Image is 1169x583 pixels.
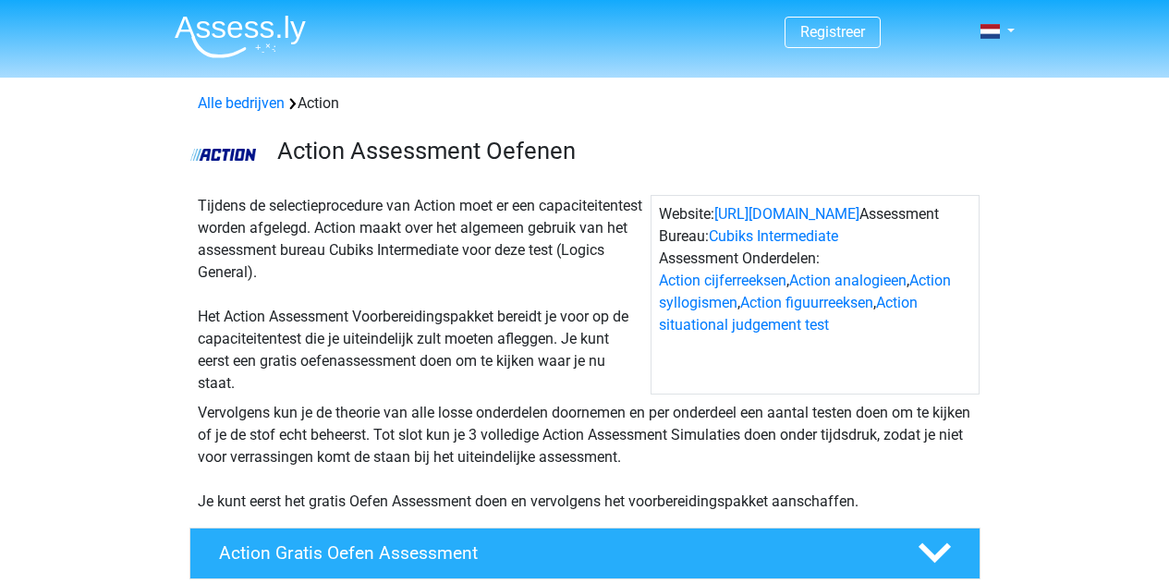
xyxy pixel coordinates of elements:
a: Action cijferreeksen [659,272,786,289]
a: Action Gratis Oefen Assessment [182,528,988,579]
div: Tijdens de selectieprocedure van Action moet er een capaciteitentest worden afgelegd. Action maak... [190,195,651,395]
a: Alle bedrijven [198,94,285,112]
a: Action figuurreeksen [740,294,873,311]
a: [URL][DOMAIN_NAME] [714,205,859,223]
div: Vervolgens kun je de theorie van alle losse onderdelen doornemen en per onderdeel een aantal test... [190,402,980,513]
h4: Action Gratis Oefen Assessment [219,542,888,564]
h3: Action Assessment Oefenen [277,137,966,165]
img: Assessly [175,15,306,58]
a: Cubiks Intermediate [709,227,838,245]
a: Action analogieen [789,272,907,289]
a: Action situational judgement test [659,294,918,334]
a: Registreer [800,23,865,41]
div: Action [190,92,980,115]
div: Website: Assessment Bureau: Assessment Onderdelen: , , , , [651,195,980,395]
a: Action syllogismen [659,272,951,311]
